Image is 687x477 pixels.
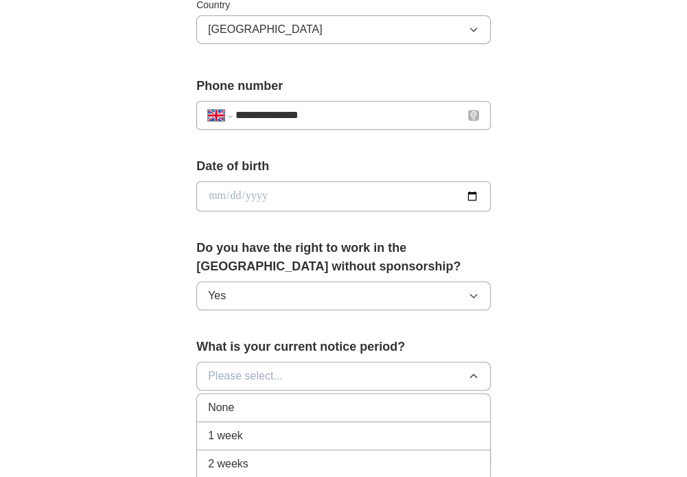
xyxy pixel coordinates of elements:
[196,362,491,391] button: Please select...
[208,21,323,38] span: [GEOGRAPHIC_DATA]
[196,338,491,356] label: What is your current notice period?
[208,368,283,384] span: Please select...
[196,15,491,44] button: [GEOGRAPHIC_DATA]
[196,281,491,310] button: Yes
[208,288,226,304] span: Yes
[208,399,234,416] span: None
[208,428,243,444] span: 1 week
[196,239,491,276] label: Do you have the right to work in the [GEOGRAPHIC_DATA] without sponsorship?
[208,456,248,472] span: 2 weeks
[196,157,491,176] label: Date of birth
[196,77,491,95] label: Phone number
